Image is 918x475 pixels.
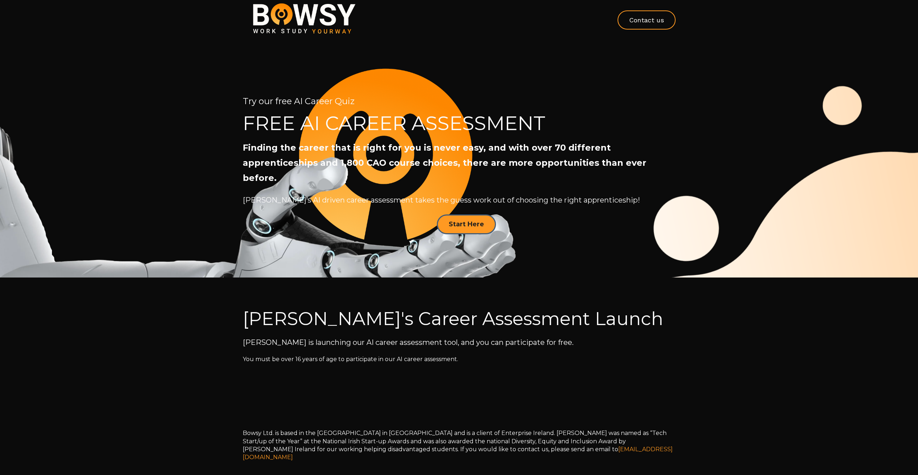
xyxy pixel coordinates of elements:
[243,112,676,134] h2: FREE AI CAREER ASSESSMENT
[243,430,667,453] span: Bowsy Ltd. is based in the [GEOGRAPHIC_DATA] in [GEOGRAPHIC_DATA] and is a client of Enterprise I...
[243,96,355,106] span: Try our free AI Career Quiz
[243,194,676,207] p: [PERSON_NAME]’s AI driven career assessment takes the guess work out of choosing the right appren...
[618,10,676,30] a: Contact us
[437,214,496,234] a: Start Here
[243,306,676,332] h2: [PERSON_NAME]'s Career Assessment Launch
[243,356,458,363] span: You must be over 16 years of age to participate in our AI career assessment.
[243,142,646,183] strong: Finding the career that is right for you is never easy, and with over 70 different apprenticeship...
[243,337,676,347] p: [PERSON_NAME] is launching our AI career assessment tool, and you can participate for free.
